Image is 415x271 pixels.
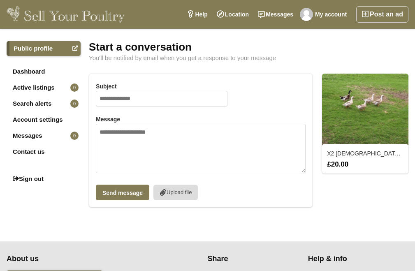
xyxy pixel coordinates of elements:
[7,64,81,79] a: Dashboard
[7,171,81,186] a: Sign out
[308,255,398,264] h4: Help & info
[7,6,125,23] img: Sell Your Poultry
[96,83,306,90] label: Subject
[7,41,81,56] a: Public profile
[70,100,79,108] span: 0
[323,160,408,168] div: £20.00
[7,112,81,127] a: Account settings
[7,144,81,159] a: Contact us
[298,6,351,23] a: My account
[208,255,308,264] h4: Share
[96,116,306,123] label: Message
[212,6,253,23] a: Location
[300,8,313,21] img: Deborah McIntosh
[70,83,79,92] span: 0
[89,41,408,53] div: Start a conversation
[96,185,149,200] button: Send message
[322,74,408,146] img: 2994_thumbnail.jpg
[7,255,158,264] h4: About us
[7,128,81,143] a: Messages0
[182,6,212,23] a: Help
[167,189,192,196] span: Upload file
[253,6,298,23] a: Messages
[7,80,81,95] a: Active listings0
[7,96,81,111] a: Search alerts0
[356,6,408,23] a: Post an ad
[89,55,408,61] div: You'll be notified by email when you get a response to your message
[70,132,79,140] span: 0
